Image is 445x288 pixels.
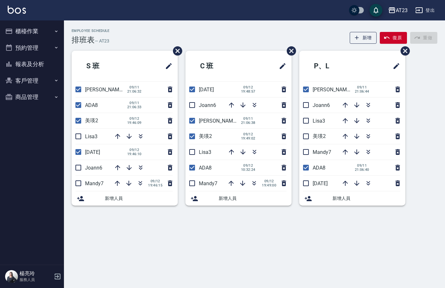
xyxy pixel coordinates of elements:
[262,183,276,187] span: 19:49:00
[241,168,255,172] span: 10:32:24
[282,42,297,60] span: 刪除班表
[20,277,52,283] p: 服務人員
[199,180,217,186] span: Mandy7
[72,35,95,44] h3: 排班表
[127,85,142,89] span: 09/11
[85,102,98,108] span: ADA8
[355,85,369,89] span: 09/11
[386,4,410,17] button: AT23
[241,163,255,168] span: 09/12
[3,23,61,40] button: 櫃檯作業
[313,133,326,139] span: 美瑛2
[380,32,407,44] button: 復原
[77,55,135,78] h2: S 班
[127,121,142,125] span: 19:46:09
[413,4,437,16] button: 登出
[241,132,255,136] span: 09/12
[219,195,286,202] span: 新增人員
[72,29,110,33] h2: Employee Schedule
[191,55,249,78] h2: C 班
[85,87,129,93] span: [PERSON_NAME]19
[85,117,98,124] span: 美瑛2
[275,58,286,74] span: 修改班表的標題
[8,6,26,14] img: Logo
[355,163,369,168] span: 09/11
[313,180,328,186] span: [DATE]
[199,165,212,171] span: ADA8
[185,191,292,206] div: 新增人員
[396,42,411,60] span: 刪除班表
[355,168,369,172] span: 21:06:40
[127,105,142,109] span: 21:06:33
[313,87,357,93] span: [PERSON_NAME]19
[5,270,18,283] img: Person
[127,117,142,121] span: 09/12
[199,149,211,155] span: Lisa3
[313,165,325,171] span: ADA8
[199,133,212,139] span: 美瑛2
[127,152,142,156] span: 19:46:10
[3,40,61,56] button: 預約管理
[313,102,330,108] span: Joann6
[350,32,377,44] button: 新增
[168,42,183,60] span: 刪除班表
[389,58,400,74] span: 修改班表的標題
[241,136,255,140] span: 19:49:02
[332,195,400,202] span: 新增人員
[3,72,61,89] button: 客戶管理
[105,195,173,202] span: 新增人員
[148,179,162,183] span: 09/12
[148,183,162,187] span: 19:46:15
[241,117,255,121] span: 09/11
[199,102,216,108] span: Joann6
[396,6,408,14] div: AT23
[304,55,364,78] h2: P、L
[72,191,178,206] div: 新增人員
[355,89,369,94] span: 21:06:44
[241,89,255,94] span: 19:48:57
[199,87,214,93] span: [DATE]
[313,118,325,124] span: Lisa3
[85,149,100,155] span: [DATE]
[85,180,104,186] span: Mandy7
[241,85,255,89] span: 09/12
[313,149,331,155] span: Mandy7
[3,56,61,72] button: 報表及分析
[199,118,243,124] span: [PERSON_NAME]19
[299,191,405,206] div: 新增人員
[161,58,173,74] span: 修改班表的標題
[20,270,52,277] h5: 楊亮玲
[127,101,142,105] span: 09/11
[85,165,102,171] span: Joann6
[370,4,382,17] button: save
[241,121,255,125] span: 21:06:38
[85,133,98,140] span: Lisa3
[127,148,142,152] span: 09/12
[95,38,109,44] h6: — AT23
[127,89,142,94] span: 21:06:32
[3,89,61,105] button: 商品管理
[262,179,276,183] span: 09/12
